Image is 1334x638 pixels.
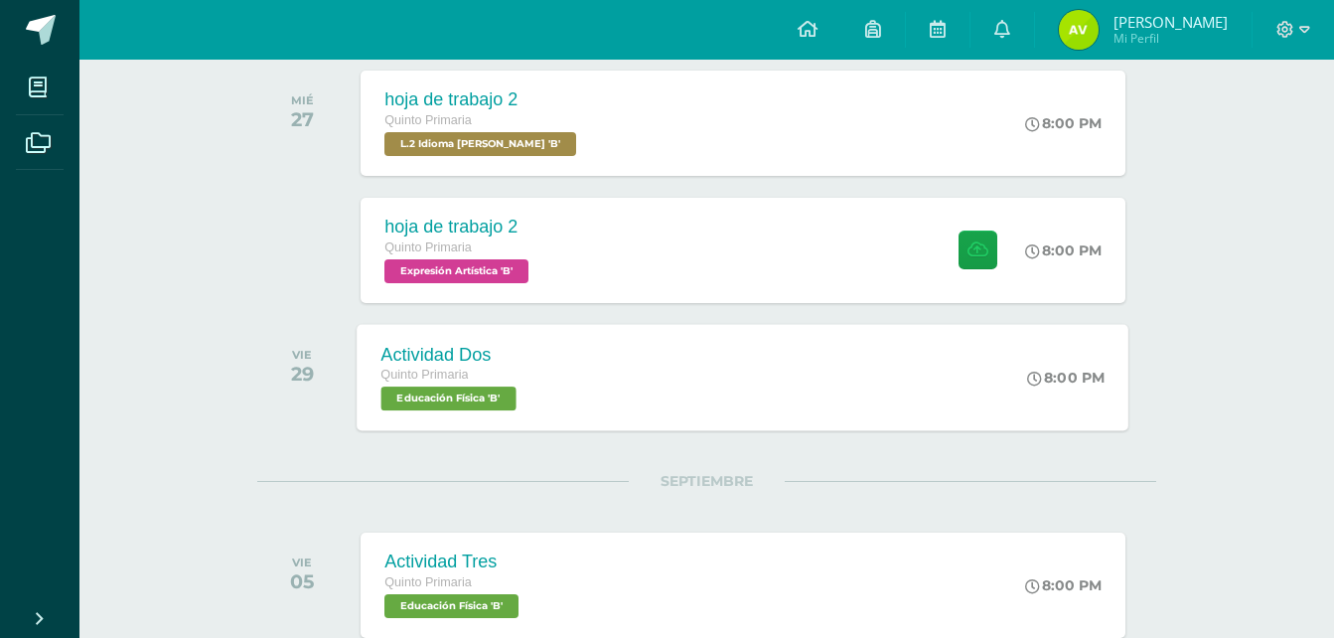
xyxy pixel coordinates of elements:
div: 8:00 PM [1025,576,1102,594]
div: hoja de trabajo 2 [384,217,533,238]
img: 548138aa7bf879a715e2caf3468de938.png [1059,10,1099,50]
span: Mi Perfil [1113,30,1228,47]
span: SEPTIEMBRE [629,472,785,490]
div: Actividad Dos [381,344,521,365]
span: Quinto Primaria [384,113,472,127]
span: Quinto Primaria [384,575,472,589]
div: VIE [290,556,314,569]
span: Educación Física 'B' [384,594,519,618]
div: hoja de trabajo 2 [384,89,581,110]
span: Quinto Primaria [384,240,472,254]
div: 29 [291,362,314,386]
div: 05 [290,569,314,593]
span: Educación Física 'B' [381,387,517,410]
span: Quinto Primaria [381,368,469,382]
div: 8:00 PM [1028,369,1106,387]
div: 27 [291,107,314,131]
div: Actividad Tres [384,552,523,572]
div: 8:00 PM [1025,241,1102,259]
span: Expresión Artística 'B' [384,259,528,283]
div: MIÉ [291,93,314,107]
span: [PERSON_NAME] [1113,12,1228,32]
div: VIE [291,348,314,362]
div: 8:00 PM [1025,114,1102,132]
span: L.2 Idioma Maya Kaqchikel 'B' [384,132,576,156]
